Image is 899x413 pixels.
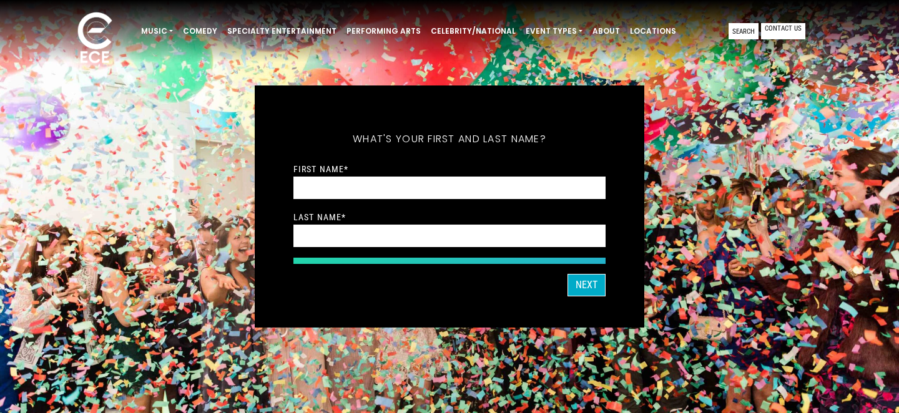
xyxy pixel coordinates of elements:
a: Search [729,23,759,39]
a: Contact Us [761,23,805,39]
a: Comedy [178,21,222,42]
a: Locations [625,21,681,42]
img: ece_new_logo_whitev2-1.png [64,9,126,69]
a: Music [136,21,178,42]
label: First Name [293,163,348,175]
a: Event Types [521,21,587,42]
label: Last Name [293,211,346,223]
button: Next [567,274,606,296]
h5: What's your first and last name? [293,117,606,162]
a: Performing Arts [341,21,426,42]
a: Specialty Entertainment [222,21,341,42]
a: About [587,21,625,42]
a: Celebrity/National [426,21,521,42]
